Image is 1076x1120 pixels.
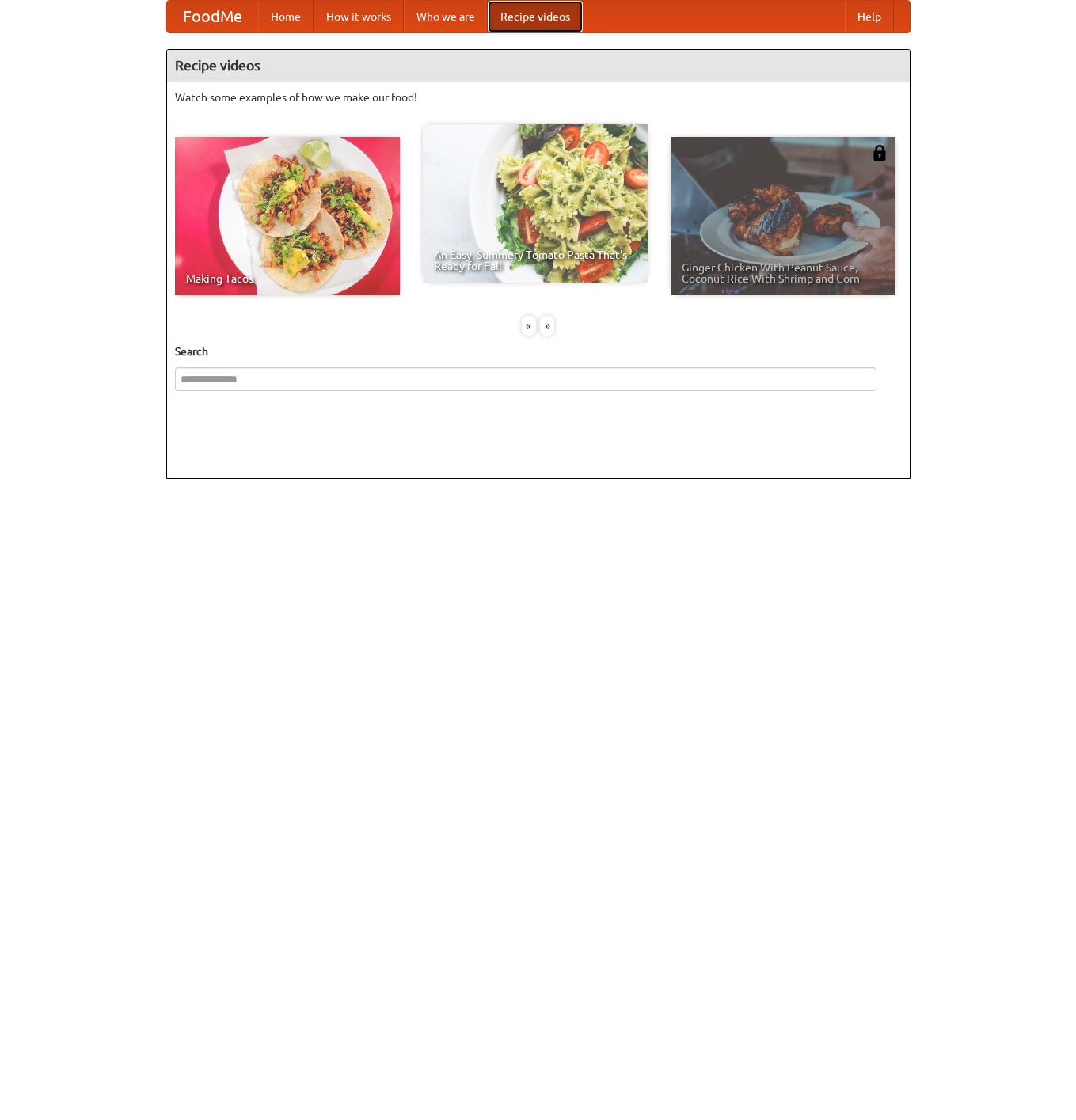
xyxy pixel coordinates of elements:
div: « [522,316,536,336]
a: How it works [314,1,404,32]
a: Home [258,1,314,32]
a: Making Tacos [175,137,400,295]
h4: Recipe videos [167,50,910,82]
a: Who we are [404,1,488,32]
span: Making Tacos [186,273,389,284]
span: An Easy, Summery Tomato Pasta That's Ready for Fall [434,249,637,271]
div: » [540,316,554,336]
a: An Easy, Summery Tomato Pasta That's Ready for Fall [423,124,648,283]
a: FoodMe [167,1,258,32]
h5: Search [175,344,902,359]
p: Watch some examples of how we make our food! [175,89,902,105]
a: Recipe videos [488,1,583,32]
img: 483408.png [872,145,888,161]
a: Help [845,1,894,32]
